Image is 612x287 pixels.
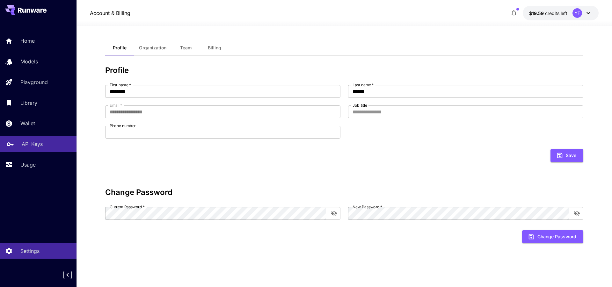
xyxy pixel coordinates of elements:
[353,103,367,108] label: Job title
[20,119,35,127] p: Wallet
[180,45,192,51] span: Team
[529,11,545,16] span: $19.59
[20,247,40,255] p: Settings
[353,82,374,88] label: Last name
[20,161,36,169] p: Usage
[22,140,43,148] p: API Keys
[110,204,145,210] label: Current Password
[105,66,583,75] h3: Profile
[571,208,583,219] button: toggle password visibility
[550,149,583,162] button: Save
[68,269,76,281] div: Collapse sidebar
[529,10,567,17] div: $19.5911
[208,45,221,51] span: Billing
[113,45,127,51] span: Profile
[90,9,130,17] nav: breadcrumb
[139,45,166,51] span: Organization
[90,9,130,17] a: Account & Billing
[20,58,38,65] p: Models
[522,230,583,243] button: Change Password
[110,82,131,88] label: First name
[523,6,599,20] button: $19.5911YF
[20,78,48,86] p: Playground
[20,99,37,107] p: Library
[105,188,583,197] h3: Change Password
[110,103,122,108] label: Email
[328,208,340,219] button: toggle password visibility
[63,271,72,279] button: Collapse sidebar
[545,11,567,16] span: credits left
[110,123,136,128] label: Phone number
[353,204,382,210] label: New Password
[572,8,582,18] div: YF
[20,37,35,45] p: Home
